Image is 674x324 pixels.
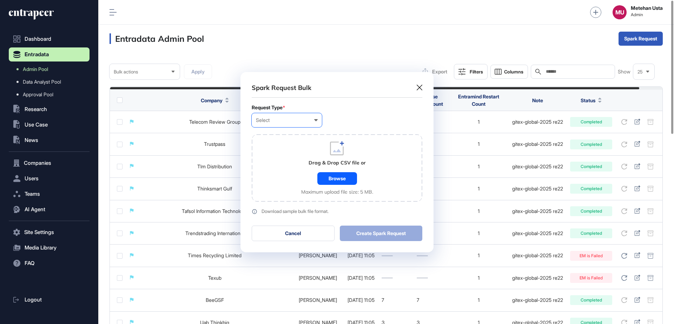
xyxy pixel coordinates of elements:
div: Request Type [252,105,422,110]
button: Cancel [252,226,335,241]
div: Browse [317,172,357,185]
a: Download sample bulk file format. [252,209,422,214]
div: Drag & Drop CSV file or [309,160,366,167]
div: Spark Request Bulk [252,83,311,92]
div: Select [256,117,318,123]
div: Download sample bulk file format. [262,209,329,214]
div: Maximum upload file size: 5 MB. [301,189,373,195]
